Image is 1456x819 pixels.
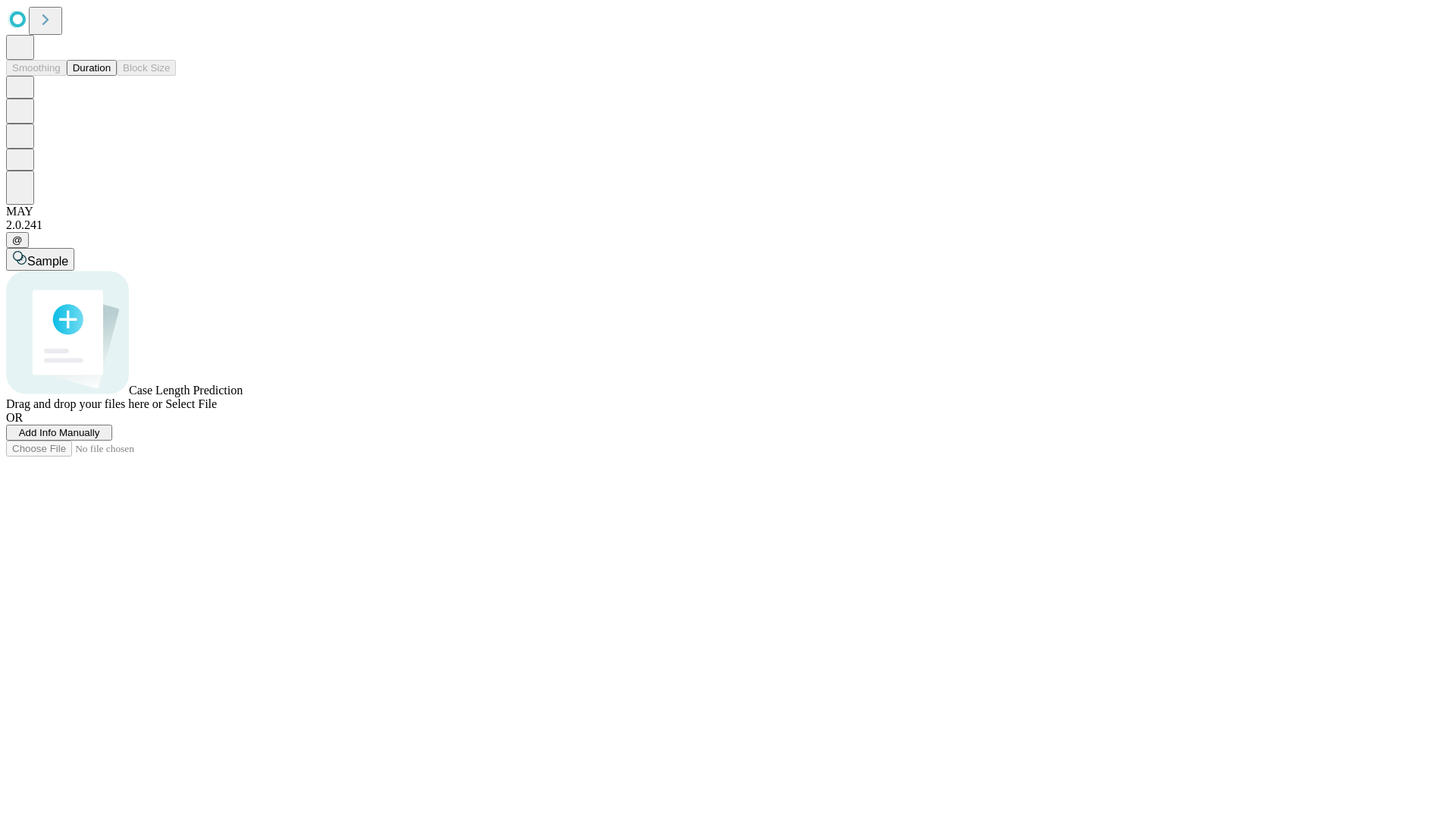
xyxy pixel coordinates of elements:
[165,397,217,410] span: Select File
[6,232,29,248] button: @
[6,397,162,410] span: Drag and drop your files here or
[6,218,1450,232] div: 2.0.241
[6,248,74,271] button: Sample
[6,60,67,76] button: Smoothing
[6,205,1450,218] div: MAY
[129,384,243,397] span: Case Length Prediction
[117,60,176,76] button: Block Size
[12,234,23,246] span: @
[27,255,68,268] span: Sample
[6,411,23,424] span: OR
[67,60,117,76] button: Duration
[19,427,100,438] span: Add Info Manually
[6,425,112,441] button: Add Info Manually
